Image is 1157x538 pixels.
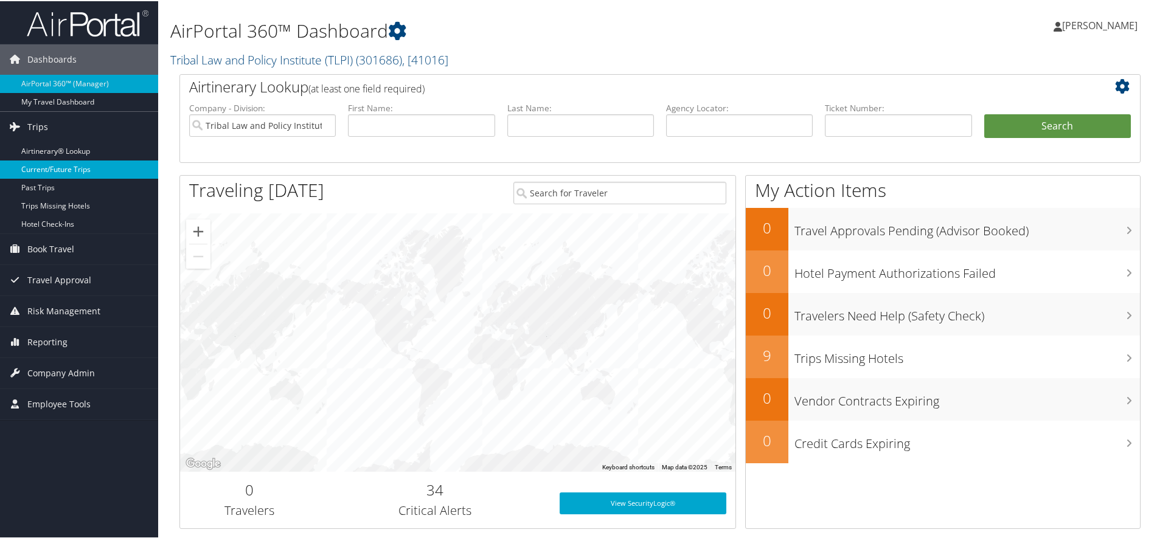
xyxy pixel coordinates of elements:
a: Open this area in Google Maps (opens a new window) [183,455,223,471]
a: 0Travelers Need Help (Safety Check) [746,292,1140,334]
h3: Hotel Payment Authorizations Failed [794,258,1140,281]
h2: 9 [746,344,788,365]
label: Agency Locator: [666,101,813,113]
h3: Trips Missing Hotels [794,343,1140,366]
button: Search [984,113,1131,137]
h2: Airtinerary Lookup [189,75,1051,96]
h3: Credit Cards Expiring [794,428,1140,451]
button: Zoom in [186,218,210,243]
a: View SecurityLogic® [560,491,726,513]
span: , [ 41016 ] [402,50,448,67]
span: Employee Tools [27,388,91,418]
a: Terms (opens in new tab) [715,463,732,469]
a: 0Hotel Payment Authorizations Failed [746,249,1140,292]
a: 0Vendor Contracts Expiring [746,377,1140,419]
a: 9Trips Missing Hotels [746,334,1140,377]
h2: 0 [746,302,788,322]
a: [PERSON_NAME] [1054,6,1150,43]
h2: 0 [189,478,310,499]
span: Company Admin [27,357,95,387]
span: Risk Management [27,295,100,325]
span: ( 301686 ) [356,50,402,67]
span: (at least one field required) [308,81,425,94]
label: First Name: [348,101,495,113]
h3: Vendor Contracts Expiring [794,385,1140,409]
img: airportal-logo.png [27,8,148,36]
h1: My Action Items [746,176,1140,202]
h2: 0 [746,216,788,237]
h3: Travelers Need Help (Safety Check) [794,300,1140,323]
label: Ticket Number: [825,101,971,113]
span: Trips [27,111,48,141]
img: Google [183,455,223,471]
h2: 0 [746,259,788,280]
h1: Traveling [DATE] [189,176,324,202]
button: Zoom out [186,243,210,267]
span: [PERSON_NAME] [1062,18,1138,31]
label: Company - Division: [189,101,336,113]
label: Last Name: [507,101,654,113]
h2: 34 [328,478,541,499]
h2: 0 [746,387,788,407]
a: Tribal Law and Policy Institute (TLPI) [170,50,448,67]
a: 0Travel Approvals Pending (Advisor Booked) [746,207,1140,249]
h2: 0 [746,429,788,450]
span: Travel Approval [27,264,91,294]
input: Search for Traveler [513,181,727,203]
h3: Travelers [189,501,310,518]
span: Book Travel [27,233,74,263]
span: Reporting [27,326,68,356]
button: Keyboard shortcuts [602,462,655,471]
span: Dashboards [27,43,77,74]
h3: Travel Approvals Pending (Advisor Booked) [794,215,1140,238]
h3: Critical Alerts [328,501,541,518]
h1: AirPortal 360™ Dashboard [170,17,823,43]
a: 0Credit Cards Expiring [746,419,1140,462]
span: Map data ©2025 [662,463,707,469]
